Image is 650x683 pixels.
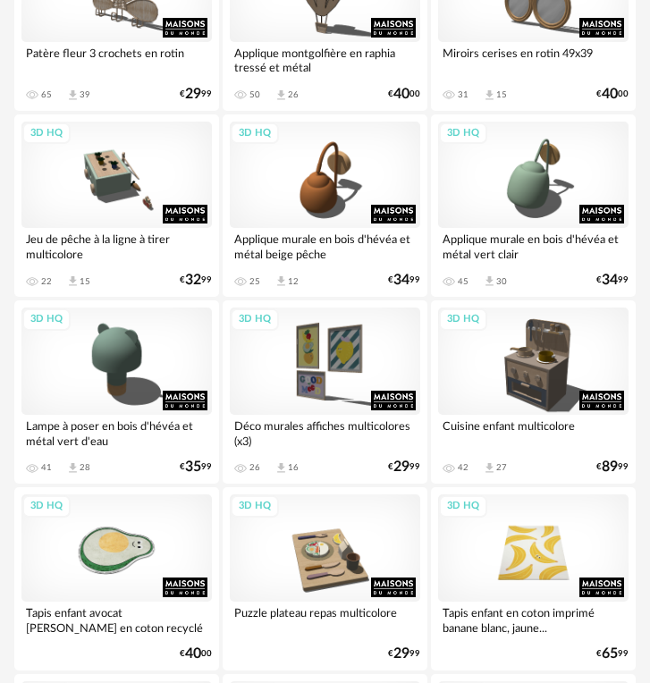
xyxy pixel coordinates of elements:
[80,276,90,287] div: 15
[231,308,279,331] div: 3D HQ
[230,415,420,451] div: Déco murales affiches multicolores (x3)
[185,89,201,100] span: 29
[180,461,212,473] div: € 99
[231,495,279,518] div: 3D HQ
[41,89,52,100] div: 65
[596,89,629,100] div: € 00
[80,462,90,473] div: 28
[388,648,420,660] div: € 99
[496,276,507,287] div: 30
[388,89,420,100] div: € 00
[22,495,71,518] div: 3D HQ
[274,89,288,102] span: Download icon
[66,89,80,102] span: Download icon
[288,276,299,287] div: 12
[230,228,420,264] div: Applique murale en bois d'hévéa et métal beige pêche
[66,461,80,475] span: Download icon
[393,274,409,286] span: 34
[458,89,469,100] div: 31
[438,228,629,264] div: Applique murale en bois d'hévéa et métal vert clair
[393,89,409,100] span: 40
[14,300,219,484] a: 3D HQ Lampe à poser en bois d'hévéa et métal vert d'eau 41 Download icon 28 €3599
[431,300,636,484] a: 3D HQ Cuisine enfant multicolore 42 Download icon 27 €8999
[223,300,427,484] a: 3D HQ Déco murales affiches multicolores (x3) 26 Download icon 16 €2999
[41,276,52,287] div: 22
[180,89,212,100] div: € 99
[431,487,636,670] a: 3D HQ Tapis enfant en coton imprimé banane blanc, jaune... €6599
[439,122,487,145] div: 3D HQ
[288,462,299,473] div: 16
[22,308,71,331] div: 3D HQ
[393,461,409,473] span: 29
[602,89,618,100] span: 40
[496,89,507,100] div: 15
[496,462,507,473] div: 27
[230,42,420,78] div: Applique montgolfière en raphia tressé et métal
[483,461,496,475] span: Download icon
[431,114,636,298] a: 3D HQ Applique murale en bois d'hévéa et métal vert clair 45 Download icon 30 €3499
[185,274,201,286] span: 32
[439,308,487,331] div: 3D HQ
[388,461,420,473] div: € 99
[596,648,629,660] div: € 99
[274,274,288,288] span: Download icon
[596,274,629,286] div: € 99
[180,648,212,660] div: € 00
[185,461,201,473] span: 35
[288,89,299,100] div: 26
[438,415,629,451] div: Cuisine enfant multicolore
[483,89,496,102] span: Download icon
[483,274,496,288] span: Download icon
[458,462,469,473] div: 42
[596,461,629,473] div: € 99
[231,122,279,145] div: 3D HQ
[21,42,212,78] div: Patère fleur 3 crochets en rotin
[274,461,288,475] span: Download icon
[180,274,212,286] div: € 99
[21,602,212,637] div: Tapis enfant avocat [PERSON_NAME] en coton recyclé 92x116
[602,274,618,286] span: 34
[249,276,260,287] div: 25
[21,415,212,451] div: Lampe à poser en bois d'hévéa et métal vert d'eau
[21,228,212,264] div: Jeu de pêche à la ligne à tirer multicolore
[230,602,420,637] div: Puzzle plateau repas multicolore
[439,495,487,518] div: 3D HQ
[249,89,260,100] div: 50
[185,648,201,660] span: 40
[602,648,618,660] span: 65
[66,274,80,288] span: Download icon
[41,462,52,473] div: 41
[602,461,618,473] span: 89
[80,89,90,100] div: 39
[388,274,420,286] div: € 99
[438,602,629,637] div: Tapis enfant en coton imprimé banane blanc, jaune...
[393,648,409,660] span: 29
[458,276,469,287] div: 45
[249,462,260,473] div: 26
[223,114,427,298] a: 3D HQ Applique murale en bois d'hévéa et métal beige pêche 25 Download icon 12 €3499
[438,42,629,78] div: Miroirs cerises en rotin 49x39
[14,487,219,670] a: 3D HQ Tapis enfant avocat [PERSON_NAME] en coton recyclé 92x116 €4000
[14,114,219,298] a: 3D HQ Jeu de pêche à la ligne à tirer multicolore 22 Download icon 15 €3299
[22,122,71,145] div: 3D HQ
[223,487,427,670] a: 3D HQ Puzzle plateau repas multicolore €2999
